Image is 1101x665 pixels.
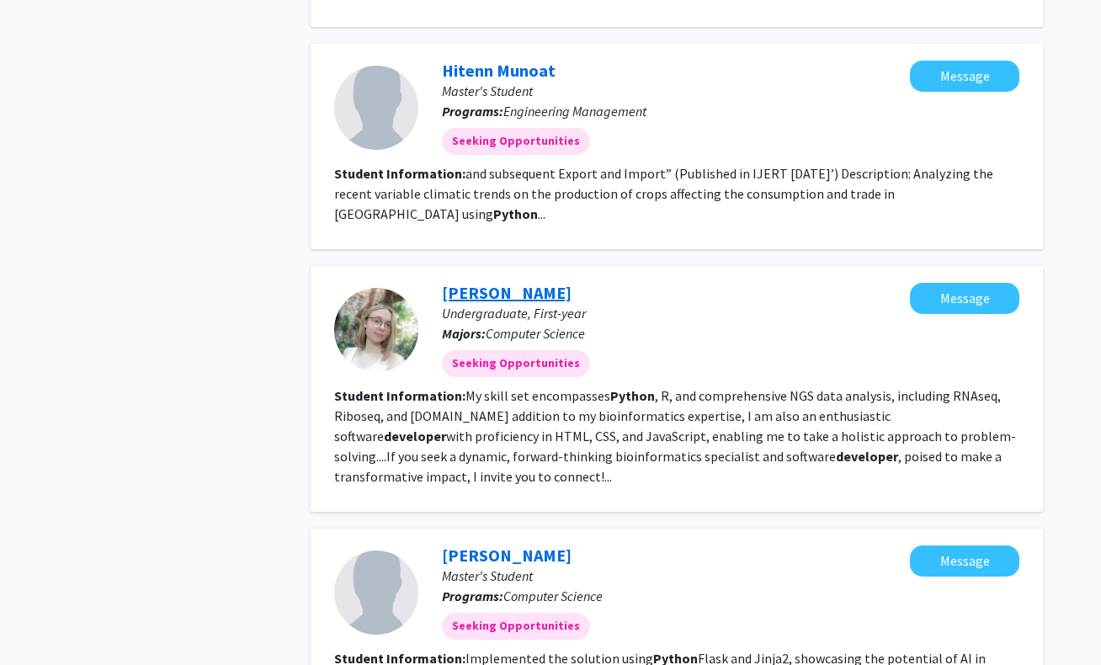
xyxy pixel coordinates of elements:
mat-chip: Seeking Opportunities [442,128,590,155]
button: Message Hitenn Munoat [910,61,1019,92]
iframe: Chat [13,589,72,652]
b: Student Information: [334,165,465,182]
b: developer [836,448,898,465]
a: Hitenn Munoat [442,60,556,81]
b: developer [384,428,446,444]
b: Programs: [442,103,503,120]
span: Master's Student [442,567,533,584]
mat-chip: Seeking Opportunities [442,613,590,640]
a: [PERSON_NAME] [442,545,572,566]
b: Python [610,387,655,404]
mat-chip: Seeking Opportunities [442,350,590,377]
fg-read-more: My skill set encompasses , R, and comprehensive NGS data analysis, including RNAseq, Riboseq, and... [334,387,1016,485]
button: Message Olga Kuzmich [910,283,1019,314]
span: Computer Science [486,325,585,342]
span: Computer Science [503,588,603,604]
b: Python [493,205,538,222]
b: Student Information: [334,387,465,404]
b: Majors: [442,325,486,342]
span: Undergraduate, First-year [442,305,586,322]
b: Programs: [442,588,503,604]
span: Master's Student [442,82,533,99]
fg-read-more: and subsequent Export and Import” (Published in IJERT [DATE]’) Description: Analyzing the recent ... [334,165,993,222]
button: Message Mike Xie [910,545,1019,577]
a: [PERSON_NAME] [442,282,572,303]
span: Engineering Management [503,103,646,120]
